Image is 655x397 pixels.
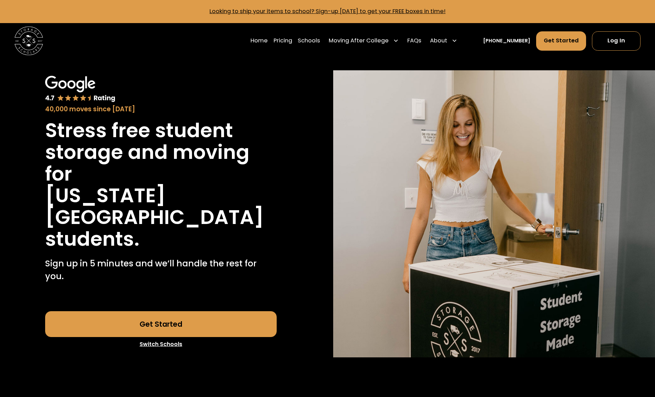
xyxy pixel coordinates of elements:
[45,120,277,185] h1: Stress free student storage and moving for
[592,31,641,51] a: Log In
[250,31,268,51] a: Home
[45,257,277,283] p: Sign up in 5 minutes and we’ll handle the rest for you.
[329,37,389,45] div: Moving After College
[407,31,421,51] a: FAQs
[45,228,140,250] h1: students.
[298,31,320,51] a: Schools
[45,337,277,352] a: Switch Schools
[45,76,115,103] img: Google 4.7 star rating
[326,31,402,51] div: Moving After College
[483,37,530,45] a: [PHONE_NUMBER]
[536,31,586,51] a: Get Started
[209,7,446,15] a: Looking to ship your items to school? Sign-up [DATE] to get your FREE boxes in time!
[45,104,277,114] div: 40,000 moves since [DATE]
[14,27,43,55] img: Storage Scholars main logo
[45,311,277,337] a: Get Started
[45,185,277,228] h1: [US_STATE][GEOGRAPHIC_DATA]
[427,31,460,51] div: About
[333,70,655,357] img: Storage Scholars will have everything waiting for you in your room when you arrive to campus.
[274,31,292,51] a: Pricing
[430,37,447,45] div: About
